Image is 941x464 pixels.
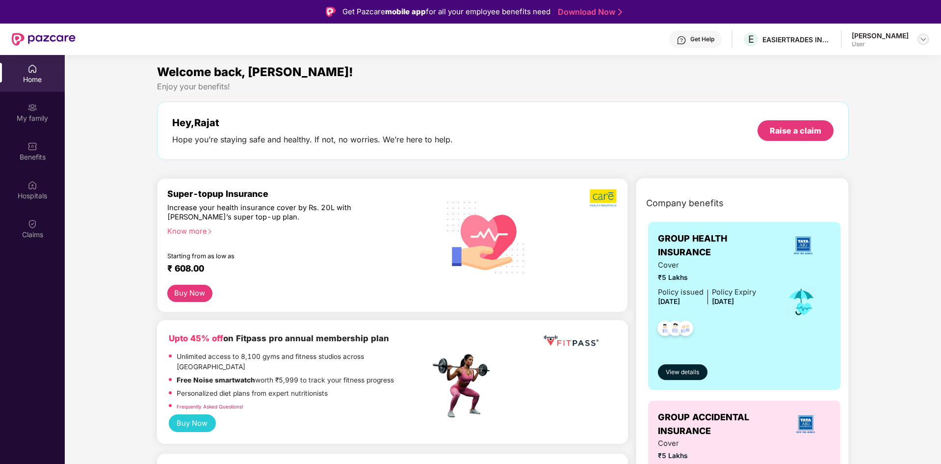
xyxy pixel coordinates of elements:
[618,7,622,17] img: Stroke
[157,82,849,92] div: Enjoy your benefits!
[177,376,255,384] strong: Free Noise smartwatch
[167,263,420,275] div: ₹ 608.00
[177,375,394,386] p: worth ₹5,999 to track your fitness progress
[658,438,756,449] span: Cover
[169,333,389,343] b: on Fitpass pro annual membership plan
[172,117,453,129] div: Hey, Rajat
[674,318,698,342] img: svg+xml;base64,PHN2ZyB4bWxucz0iaHR0cDovL3d3dy53My5vcmcvMjAwMC9zdmciIHdpZHRoPSI0OC45NDMiIGhlaWdodD...
[385,7,426,16] strong: mobile app
[658,273,756,283] span: ₹5 Lakhs
[646,196,724,210] span: Company benefits
[770,125,821,136] div: Raise a claim
[558,7,619,17] a: Download Now
[27,103,37,112] img: svg+xml;base64,PHN2ZyB3aWR0aD0iMjAiIGhlaWdodD0iMjAiIHZpZXdCb3g9IjAgMCAyMCAyMCIgZmlsbD0ibm9uZSIgeG...
[12,33,76,46] img: New Pazcare Logo
[542,332,601,350] img: fppp.png
[177,404,243,409] a: Frequently Asked Questions!
[27,141,37,151] img: svg+xml;base64,PHN2ZyBpZD0iQmVuZWZpdHMiIHhtbG5zPSJodHRwOi8vd3d3LnczLm9yZy8yMDAwL3N2ZyIgd2lkdGg9Ij...
[167,252,389,259] div: Starting from as low as
[785,286,817,318] img: icon
[712,287,756,298] div: Policy Expiry
[326,7,336,17] img: Logo
[167,285,212,302] button: Buy Now
[653,318,677,342] img: svg+xml;base64,PHN2ZyB4bWxucz0iaHR0cDovL3d3dy53My5vcmcvMjAwMC9zdmciIHdpZHRoPSI0OC45NDMiIGhlaWdodD...
[439,189,533,284] img: svg+xml;base64,PHN2ZyB4bWxucz0iaHR0cDovL3d3dy53My5vcmcvMjAwMC9zdmciIHhtbG5zOnhsaW5rPSJodHRwOi8vd3...
[177,352,430,373] p: Unlimited access to 8,100 gyms and fitness studios across [GEOGRAPHIC_DATA]
[712,298,734,305] span: [DATE]
[919,35,927,43] img: svg+xml;base64,PHN2ZyBpZD0iRHJvcGRvd24tMzJ4MzIiIHhtbG5zPSJodHRwOi8vd3d3LnczLm9yZy8yMDAwL3N2ZyIgd2...
[658,287,704,298] div: Policy issued
[666,368,699,377] span: View details
[167,189,430,199] div: Super-topup Insurance
[167,227,424,234] div: Know more
[169,414,216,433] button: Buy Now
[177,388,328,399] p: Personalized diet plans from expert nutritionists
[27,180,37,190] img: svg+xml;base64,PHN2ZyBpZD0iSG9zcGl0YWxzIiB4bWxucz0iaHR0cDovL3d3dy53My5vcmcvMjAwMC9zdmciIHdpZHRoPS...
[169,333,223,343] b: Upto 45% off
[167,203,388,222] div: Increase your health insurance cover by Rs. 20L with [PERSON_NAME]’s super top-up plan.
[27,64,37,74] img: svg+xml;base64,PHN2ZyBpZD0iSG9tZSIgeG1sbnM9Imh0dHA6Ly93d3cudzMub3JnLzIwMDAvc3ZnIiB3aWR0aD0iMjAiIG...
[748,33,754,45] span: E
[792,411,819,437] img: insurerLogo
[658,298,680,305] span: [DATE]
[658,232,775,260] span: GROUP HEALTH INSURANCE
[852,40,909,48] div: User
[658,364,707,380] button: View details
[663,318,687,342] img: svg+xml;base64,PHN2ZyB4bWxucz0iaHR0cDovL3d3dy53My5vcmcvMjAwMC9zdmciIHdpZHRoPSI0OC45NDMiIGhlaWdodD...
[658,451,756,462] span: ₹5 Lakhs
[658,410,781,438] span: GROUP ACCIDENTAL INSURANCE
[27,219,37,229] img: svg+xml;base64,PHN2ZyBpZD0iQ2xhaW0iIHhtbG5zPSJodHRwOi8vd3d3LnczLm9yZy8yMDAwL3N2ZyIgd2lkdGg9IjIwIi...
[790,232,816,259] img: insurerLogo
[342,6,550,18] div: Get Pazcare for all your employee benefits need
[207,229,212,234] span: right
[658,260,756,271] span: Cover
[677,35,686,45] img: svg+xml;base64,PHN2ZyBpZD0iSGVscC0zMngzMiIgeG1sbnM9Imh0dHA6Ly93d3cudzMub3JnLzIwMDAvc3ZnIiB3aWR0aD...
[430,352,498,420] img: fpp.png
[590,189,618,207] img: b5dec4f62d2307b9de63beb79f102df3.png
[157,65,353,79] span: Welcome back, [PERSON_NAME]!
[690,35,714,43] div: Get Help
[172,135,453,145] div: Hope you’re staying safe and healthy. If not, no worries. We’re here to help.
[852,31,909,40] div: [PERSON_NAME]
[762,35,831,44] div: EASIERTRADES INDIA LLP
